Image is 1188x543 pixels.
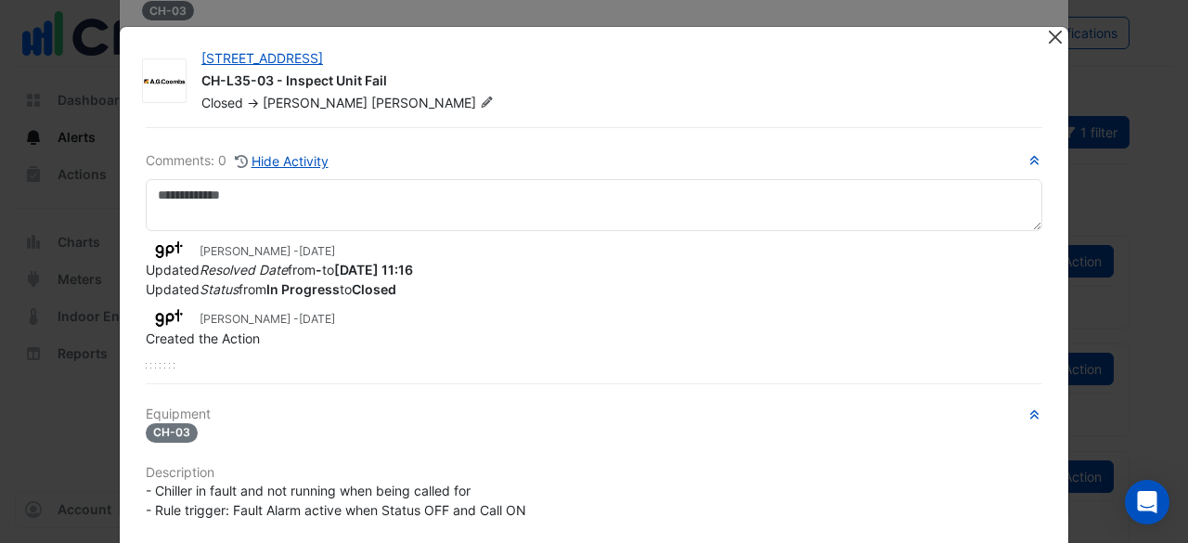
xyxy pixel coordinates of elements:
[146,330,260,346] span: Created the Action
[266,281,340,297] strong: In Progress
[146,150,329,172] div: Comments: 0
[143,72,186,91] img: AG Coombs
[146,262,413,278] span: Updated from to
[200,262,288,278] em: Resolved Date
[234,150,329,172] button: Hide Activity
[146,281,396,297] span: Updated from to
[201,95,243,110] span: Closed
[352,281,396,297] strong: Closed
[146,483,526,518] span: - Chiller in fault and not running when being called for - Rule trigger: Fault Alarm active when ...
[146,239,192,260] img: GPT Office
[146,423,198,443] span: CH-03
[200,243,335,260] small: [PERSON_NAME] -
[146,407,1042,422] h6: Equipment
[1045,27,1065,46] button: Close
[247,95,259,110] span: ->
[146,307,192,328] img: GPT Office
[200,311,335,328] small: [PERSON_NAME] -
[200,281,239,297] em: Status
[201,71,1024,94] div: CH-L35-03 - Inspect Unit Fail
[263,95,368,110] span: [PERSON_NAME]
[299,244,335,258] span: 2025-08-15 11:16:27
[371,94,497,112] span: [PERSON_NAME]
[201,50,323,66] a: [STREET_ADDRESS]
[1125,480,1169,524] div: Open Intercom Messenger
[316,262,322,278] strong: -
[334,262,413,278] strong: 2025-08-15 11:16:27
[299,312,335,326] span: 2025-03-26 06:50:29
[146,465,1042,481] h6: Description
